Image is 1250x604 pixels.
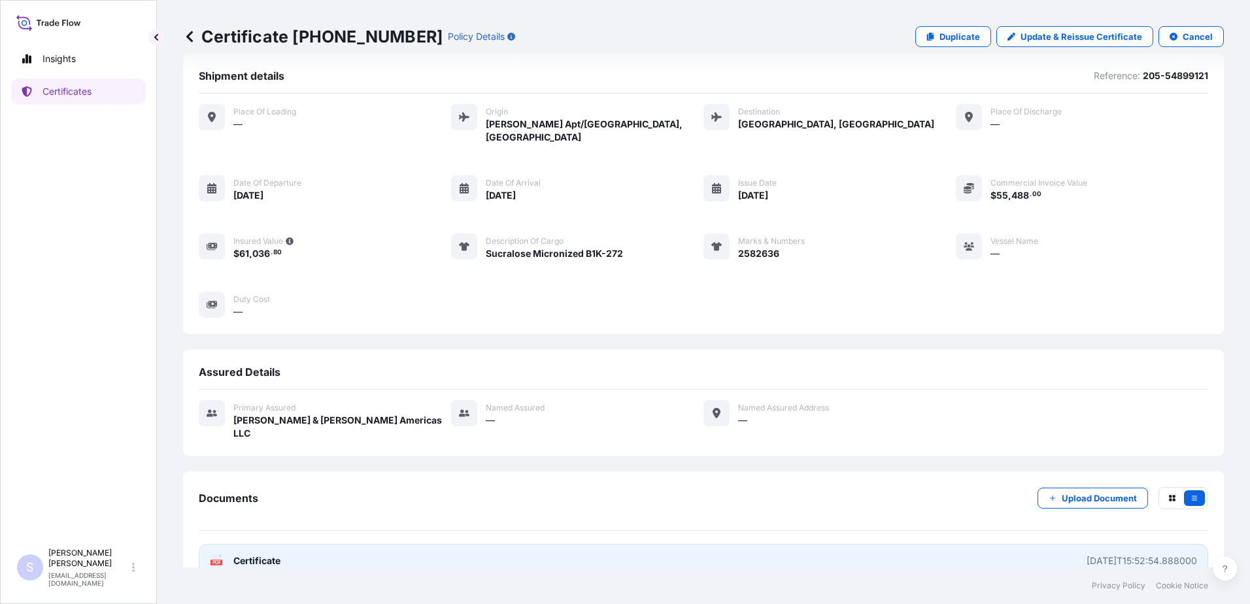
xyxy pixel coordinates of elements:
p: Insights [42,52,76,65]
a: Cookie Notice [1156,580,1208,591]
p: Cancel [1183,30,1213,43]
span: Shipment details [199,69,284,82]
span: Vessel Name [990,236,1038,246]
span: Sucralose Micronized B1K-272 [486,247,623,260]
span: Date of arrival [486,178,541,188]
span: — [990,247,1000,260]
span: Primary assured [233,403,296,413]
span: [PERSON_NAME] Apt/[GEOGRAPHIC_DATA], [GEOGRAPHIC_DATA] [486,118,703,144]
span: 2582636 [738,247,779,260]
p: 205-54899121 [1143,69,1208,82]
p: Certificates [42,85,92,98]
span: Documents [199,492,258,505]
text: PDF [212,560,221,565]
span: . [271,250,273,255]
span: [PERSON_NAME] & [PERSON_NAME] Americas LLC [233,414,451,440]
a: PDFCertificate[DATE]T15:52:54.888000 [199,544,1208,578]
p: Certificate [PHONE_NUMBER] [183,26,443,47]
p: Reference: [1094,69,1140,82]
span: 55 [996,191,1008,200]
a: Insights [11,46,146,72]
button: Upload Document [1038,488,1148,509]
span: Duty Cost [233,294,270,305]
span: Named Assured Address [738,403,829,413]
span: [DATE] [233,189,263,202]
span: [DATE] [738,189,768,202]
span: Date of departure [233,178,301,188]
span: Certificate [233,554,280,567]
span: Place of Loading [233,107,296,117]
span: , [249,249,252,258]
span: 80 [273,250,282,255]
p: Upload Document [1062,492,1137,505]
button: Cancel [1158,26,1224,47]
span: — [233,305,243,318]
span: Origin [486,107,508,117]
p: [PERSON_NAME] [PERSON_NAME] [48,548,129,569]
a: Privacy Policy [1092,580,1145,591]
span: — [990,118,1000,131]
span: $ [233,249,239,258]
span: . [1030,192,1032,197]
span: Marks & Numbers [738,236,805,246]
span: , [1008,191,1011,200]
span: — [233,118,243,131]
span: Named Assured [486,403,545,413]
p: Policy Details [448,30,505,43]
span: Assured Details [199,365,280,378]
a: Duplicate [915,26,991,47]
a: Certificates [11,78,146,105]
span: 488 [1011,191,1029,200]
span: $ [990,191,996,200]
p: [EMAIL_ADDRESS][DOMAIN_NAME] [48,571,129,587]
p: Duplicate [939,30,980,43]
span: S [26,561,34,574]
span: Commercial Invoice Value [990,178,1087,188]
div: [DATE]T15:52:54.888000 [1087,554,1197,567]
span: — [486,414,495,427]
p: Update & Reissue Certificate [1021,30,1142,43]
span: Issue Date [738,178,777,188]
span: [DATE] [486,189,516,202]
span: [GEOGRAPHIC_DATA], [GEOGRAPHIC_DATA] [738,118,934,131]
span: Description of cargo [486,236,564,246]
span: 036 [252,249,270,258]
span: 00 [1032,192,1041,197]
a: Update & Reissue Certificate [996,26,1153,47]
span: — [738,414,747,427]
span: Destination [738,107,780,117]
span: Place of discharge [990,107,1062,117]
span: 61 [239,249,249,258]
span: Insured Value [233,236,283,246]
